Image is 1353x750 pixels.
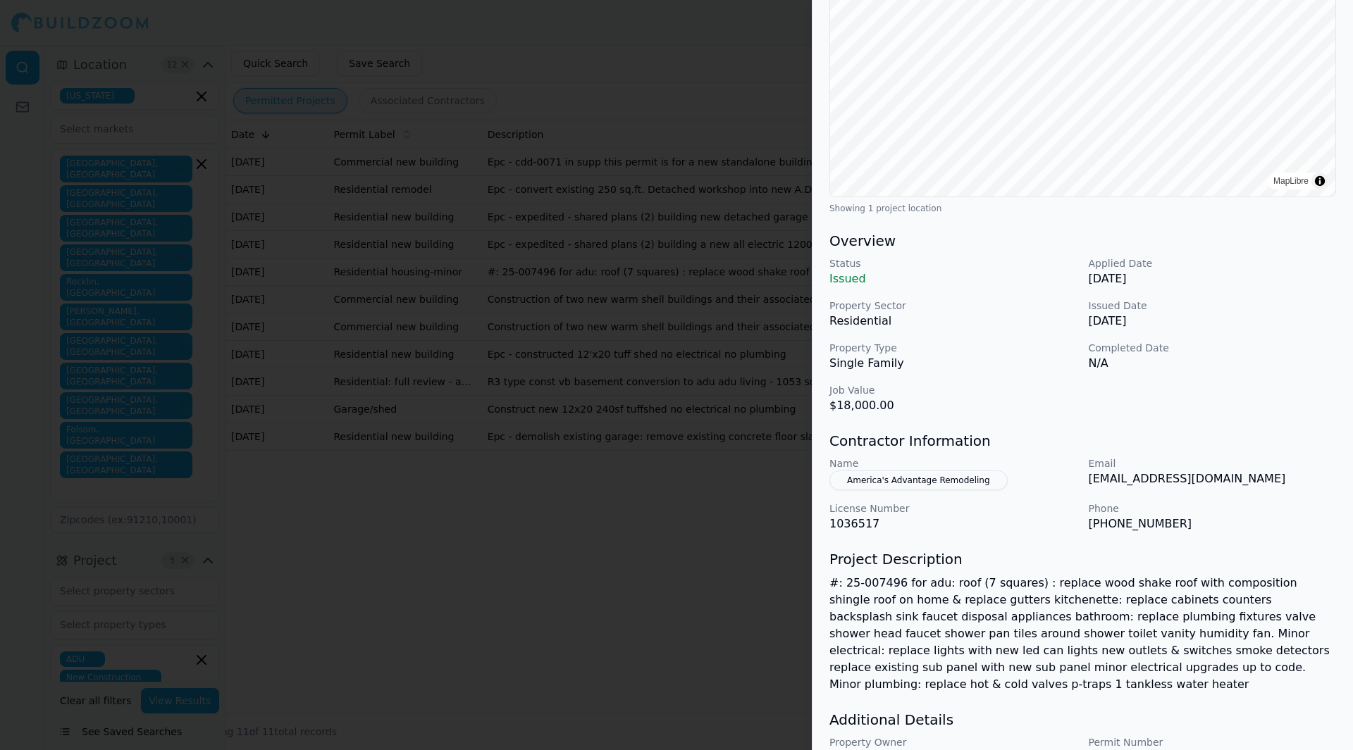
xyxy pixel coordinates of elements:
[829,299,1077,313] p: Property Sector
[829,313,1077,330] p: Residential
[829,735,1077,749] p: Property Owner
[1089,735,1337,749] p: Permit Number
[1089,341,1337,355] p: Completed Date
[1089,256,1337,270] p: Applied Date
[829,203,1336,214] div: Showing 1 project location
[1089,299,1337,313] p: Issued Date
[1089,313,1337,330] p: [DATE]
[1089,270,1337,287] p: [DATE]
[829,397,1077,414] p: $18,000.00
[1089,501,1337,515] p: Phone
[829,270,1077,287] p: Issued
[829,456,1077,470] p: Name
[829,470,1008,490] button: America's Advantage Remodeling
[829,515,1077,532] p: 1036517
[1089,355,1337,372] p: N/A
[829,549,1336,569] h3: Project Description
[829,710,1336,730] h3: Additional Details
[1311,173,1328,189] summary: Toggle attribution
[1089,470,1337,487] p: [EMAIL_ADDRESS][DOMAIN_NAME]
[829,383,1077,397] p: Job Value
[829,256,1077,270] p: Status
[829,231,1336,251] h3: Overview
[829,501,1077,515] p: License Number
[829,575,1336,693] p: #: 25-007496 for adu: roof (7 squares) : replace wood shake roof with composition shingle roof on...
[829,431,1336,451] h3: Contractor Information
[829,355,1077,372] p: Single Family
[1089,456,1337,470] p: Email
[1089,515,1337,532] p: [PHONE_NUMBER]
[1273,176,1309,186] a: MapLibre
[829,341,1077,355] p: Property Type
